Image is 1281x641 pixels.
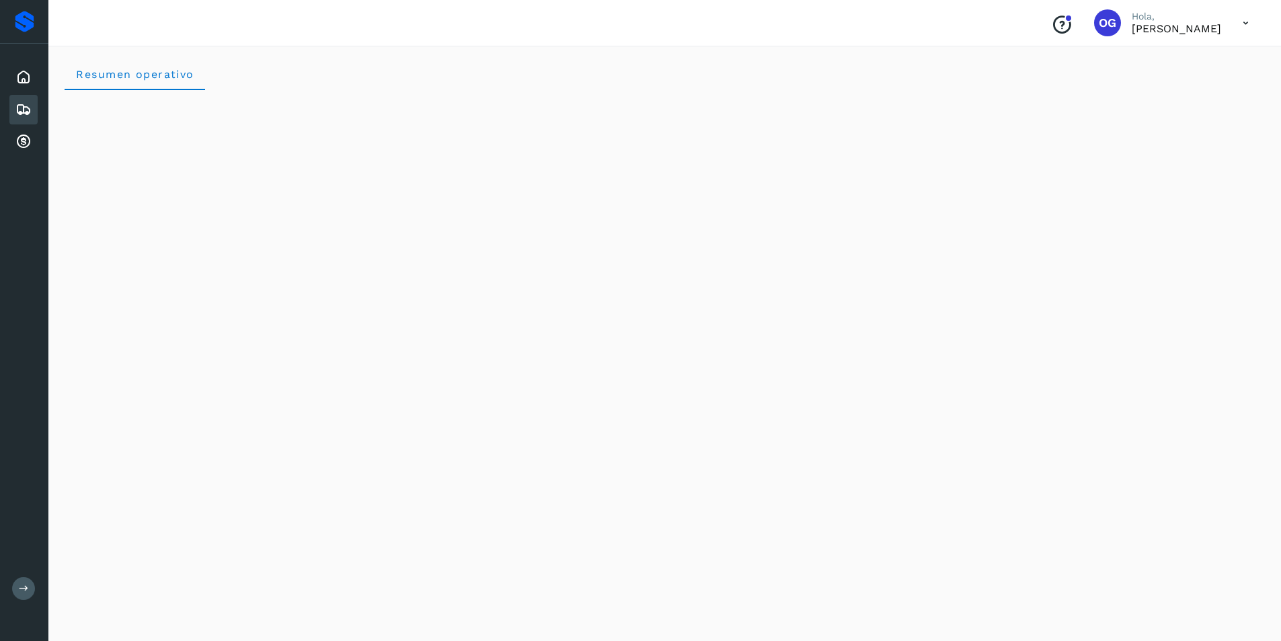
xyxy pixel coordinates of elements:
[9,63,38,92] div: Inicio
[9,127,38,157] div: Cuentas por cobrar
[1132,11,1221,22] p: Hola,
[1132,22,1221,35] p: OSCAR GUZMAN LOPEZ
[9,95,38,124] div: Embarques
[75,68,194,81] span: Resumen operativo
